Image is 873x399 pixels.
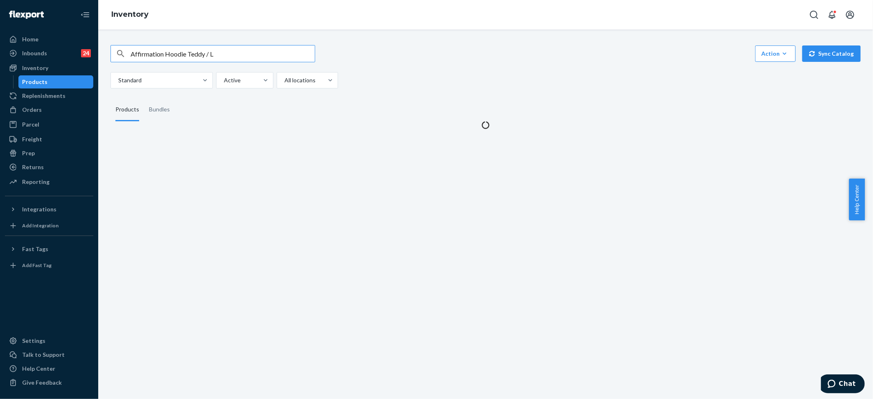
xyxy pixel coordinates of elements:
[9,11,44,19] img: Flexport logo
[802,45,861,62] button: Sync Catalog
[5,133,93,146] a: Freight
[22,262,52,269] div: Add Fast Tag
[22,35,38,43] div: Home
[5,376,93,389] button: Give Feedback
[824,7,840,23] button: Open notifications
[22,365,55,373] div: Help Center
[22,106,42,114] div: Orders
[22,120,39,129] div: Parcel
[806,7,822,23] button: Open Search Box
[5,33,93,46] a: Home
[821,374,865,395] iframe: Opens a widget where you can chat to one of our agents
[5,61,93,75] a: Inventory
[5,175,93,188] a: Reporting
[5,259,93,272] a: Add Fast Tag
[22,379,62,387] div: Give Feedback
[131,45,315,62] input: Search inventory by name or sku
[22,351,65,359] div: Talk to Support
[5,147,93,160] a: Prep
[849,179,865,220] button: Help Center
[117,76,118,84] input: Standard
[22,337,45,345] div: Settings
[755,45,796,62] button: Action
[5,219,93,232] a: Add Integration
[761,50,790,58] div: Action
[81,49,91,57] div: 24
[22,245,48,253] div: Fast Tags
[22,163,44,171] div: Returns
[5,334,93,347] a: Settings
[842,7,858,23] button: Open account menu
[77,7,93,23] button: Close Navigation
[5,348,93,361] button: Talk to Support
[22,178,50,186] div: Reporting
[22,92,65,100] div: Replenishments
[5,89,93,102] a: Replenishments
[22,49,47,57] div: Inbounds
[22,64,48,72] div: Inventory
[22,222,59,229] div: Add Integration
[22,149,35,157] div: Prep
[5,118,93,131] a: Parcel
[5,47,93,60] a: Inbounds24
[5,103,93,116] a: Orders
[5,243,93,256] button: Fast Tags
[22,135,42,143] div: Freight
[5,362,93,375] a: Help Center
[22,205,56,213] div: Integrations
[23,78,48,86] div: Products
[5,161,93,174] a: Returns
[149,98,170,121] div: Bundles
[223,76,224,84] input: Active
[115,98,139,121] div: Products
[105,3,155,27] ol: breadcrumbs
[5,203,93,216] button: Integrations
[111,10,149,19] a: Inventory
[18,75,94,88] a: Products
